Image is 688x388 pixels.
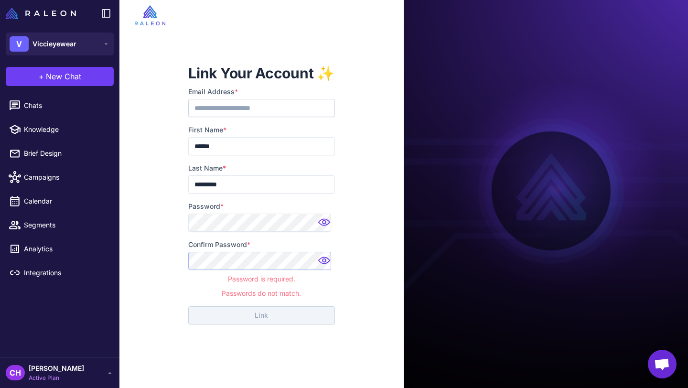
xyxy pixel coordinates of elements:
[188,64,334,83] h1: Link Your Account ✨
[6,365,25,380] div: CH
[24,148,108,159] span: Brief Design
[188,306,334,324] button: Link
[316,216,335,235] img: Password hidden
[188,86,334,97] label: Email Address
[39,71,44,82] span: +
[4,96,116,116] a: Chats
[188,125,334,135] label: First Name
[135,5,165,25] img: raleon-logo-whitebg.9aac0268.jpg
[24,220,108,230] span: Segments
[6,32,114,55] button: VViccieyewear
[24,268,108,278] span: Integrations
[188,270,334,284] div: Password is required.
[24,196,108,206] span: Calendar
[6,8,76,19] img: Raleon Logo
[4,191,116,211] a: Calendar
[6,8,80,19] a: Raleon Logo
[4,263,116,283] a: Integrations
[29,374,84,382] span: Active Plan
[24,172,108,183] span: Campaigns
[4,143,116,163] a: Brief Design
[4,119,116,140] a: Knowledge
[32,39,76,49] span: Viccieyewear
[24,244,108,254] span: Analytics
[188,284,334,299] div: Passwords do not match.
[4,167,116,187] a: Campaigns
[29,363,84,374] span: [PERSON_NAME]
[24,100,108,111] span: Chats
[316,254,335,273] img: Password hidden
[648,350,677,378] a: Open chat
[188,163,334,173] label: Last Name
[10,36,29,52] div: V
[188,239,334,250] label: Confirm Password
[6,67,114,86] button: +New Chat
[4,239,116,259] a: Analytics
[46,71,81,82] span: New Chat
[4,215,116,235] a: Segments
[188,201,334,212] label: Password
[24,124,108,135] span: Knowledge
